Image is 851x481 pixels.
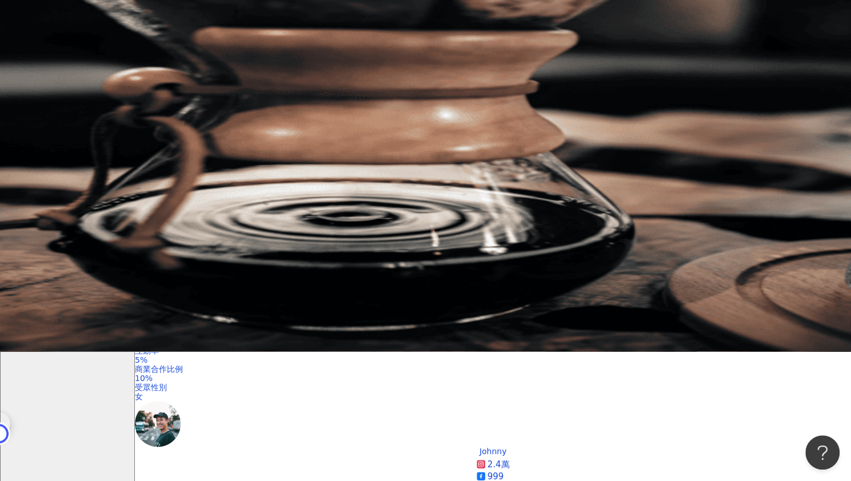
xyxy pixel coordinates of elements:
[135,383,851,392] div: 受眾性別
[805,435,840,470] iframe: Help Scout Beacon - Open
[488,459,510,471] div: 2.4萬
[135,374,851,383] div: 10%
[480,447,507,456] div: Johnny
[135,401,851,447] a: KOL Avatar
[135,364,851,374] div: 商業合作比例
[135,392,851,401] div: 女
[135,401,181,447] img: KOL Avatar
[135,355,851,364] div: 5%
